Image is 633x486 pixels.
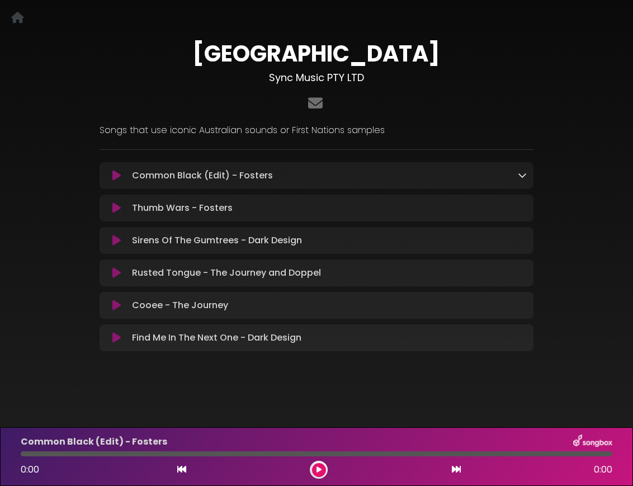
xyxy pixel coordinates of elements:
[132,266,321,280] p: Rusted Tongue - The Journey and Doppel
[132,234,302,247] p: Sirens Of The Gumtrees - Dark Design
[132,201,233,215] p: Thumb Wars - Fosters
[132,331,301,345] p: Find Me In The Next One - Dark Design
[100,124,533,137] p: Songs that use iconic Australian sounds or First Nations samples
[100,40,533,67] h1: [GEOGRAPHIC_DATA]
[132,299,228,312] p: Cooee - The Journey
[132,169,273,182] p: Common Black (Edit) - Fosters
[100,72,533,84] h3: Sync Music PTY LTD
